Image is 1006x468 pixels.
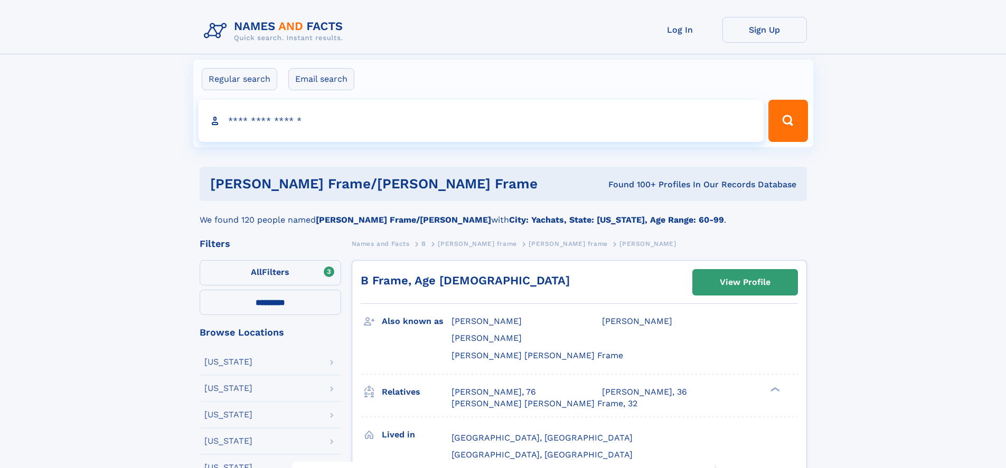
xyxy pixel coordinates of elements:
a: Log In [638,17,722,43]
div: Filters [200,239,341,249]
a: Sign Up [722,17,807,43]
a: Names and Facts [352,237,410,250]
div: Browse Locations [200,328,341,337]
span: [PERSON_NAME] [PERSON_NAME] Frame [452,350,623,360]
h3: Also known as [382,312,452,330]
div: View Profile [720,270,770,294]
a: [PERSON_NAME] [PERSON_NAME] Frame, 32 [452,398,637,409]
label: Regular search [202,68,277,90]
div: [US_STATE] [204,358,252,366]
div: [US_STATE] [204,410,252,419]
b: [PERSON_NAME] Frame/[PERSON_NAME] [316,215,491,225]
a: [PERSON_NAME], 76 [452,386,536,398]
span: [PERSON_NAME] frame [529,240,607,247]
button: Search Button [768,100,807,142]
a: View Profile [693,270,797,295]
span: [PERSON_NAME] frame [438,240,516,247]
h3: Relatives [382,383,452,401]
img: Logo Names and Facts [200,17,352,45]
label: Filters [200,260,341,285]
h3: Lived in [382,426,452,444]
span: B [421,240,426,247]
div: [US_STATE] [204,384,252,393]
div: Found 100+ Profiles In Our Records Database [573,179,796,190]
span: [GEOGRAPHIC_DATA], [GEOGRAPHIC_DATA] [452,450,633,460]
span: [PERSON_NAME] [452,333,522,343]
div: ❯ [768,386,781,393]
span: [PERSON_NAME] [452,316,522,326]
span: [GEOGRAPHIC_DATA], [GEOGRAPHIC_DATA] [452,433,633,443]
a: B [421,237,426,250]
a: B Frame, Age [DEMOGRAPHIC_DATA] [361,274,570,287]
span: [PERSON_NAME] [602,316,672,326]
a: [PERSON_NAME] frame [529,237,607,250]
div: [US_STATE] [204,437,252,445]
div: We found 120 people named with . [200,201,807,226]
h1: [PERSON_NAME] frame/[PERSON_NAME] frame [210,177,573,190]
span: [PERSON_NAME] [619,240,676,247]
input: search input [199,100,764,142]
a: [PERSON_NAME] frame [438,237,516,250]
label: Email search [288,68,354,90]
a: [PERSON_NAME], 36 [602,386,687,398]
b: City: Yachats, State: [US_STATE], Age Range: 60-99 [509,215,724,225]
span: All [251,267,262,277]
